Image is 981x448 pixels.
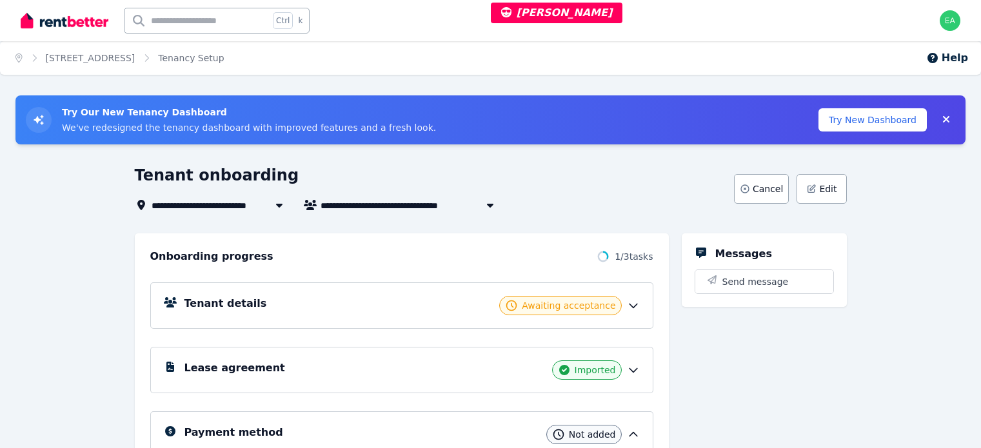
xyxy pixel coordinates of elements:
button: Collapse banner [937,110,955,130]
button: Try New Dashboard [818,108,927,131]
h1: Tenant onboarding [135,165,299,186]
button: Help [926,50,968,66]
span: 1 / 3 tasks [615,250,653,263]
span: Imported [575,364,616,376]
button: Cancel [734,174,789,204]
div: Try New Tenancy Dashboard [15,95,966,144]
button: Edit [797,174,846,204]
span: Send message [722,275,789,288]
span: Cancel [753,182,783,195]
h2: Onboarding progress [150,249,273,264]
span: Edit [819,182,837,195]
img: RentBetter [21,11,108,30]
span: Ctrl [273,12,293,29]
p: We've redesigned the tenancy dashboard with improved features and a fresh look. [62,121,436,134]
span: Tenancy Setup [158,52,224,64]
a: [STREET_ADDRESS] [46,53,135,63]
span: [PERSON_NAME] [501,6,613,19]
h5: Tenant details [184,296,267,311]
span: Awaiting acceptance [522,299,615,312]
img: earl@rentbetter.com.au [940,10,960,31]
h5: Payment method [184,425,283,440]
h5: Messages [715,246,772,262]
button: Send message [695,270,833,293]
span: Not added [569,428,616,441]
h5: Lease agreement [184,360,285,376]
h3: Try Our New Tenancy Dashboard [62,106,436,119]
span: k [298,15,302,26]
